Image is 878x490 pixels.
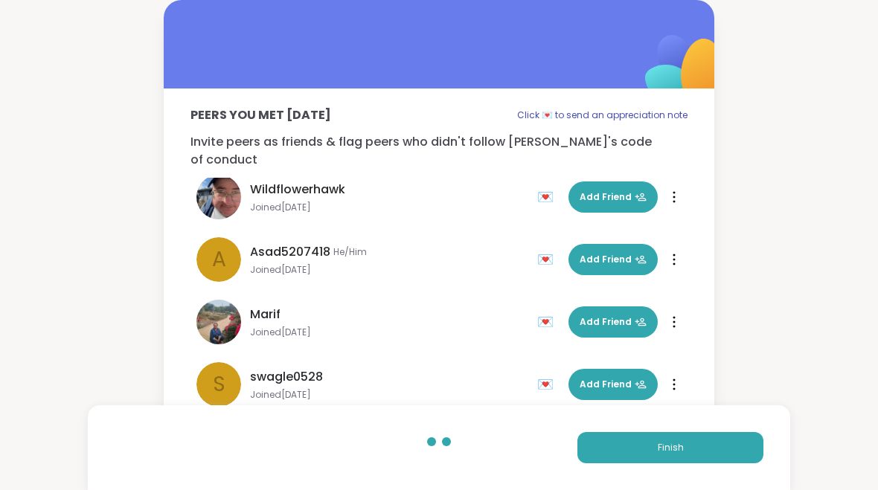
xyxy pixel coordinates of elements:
img: Wildflowerhawk [196,175,241,219]
div: 💌 [537,373,560,396]
span: Joined [DATE] [250,389,528,401]
span: Add Friend [580,253,647,266]
p: Click 💌 to send an appreciation note [517,106,688,124]
img: Marif [196,300,241,344]
p: Peers you met [DATE] [190,106,331,124]
span: s [213,369,225,400]
button: Add Friend [568,306,658,338]
div: 💌 [537,310,560,334]
div: 💌 [537,248,560,271]
span: Finish [658,441,684,454]
span: Add Friend [580,378,647,391]
span: Wildflowerhawk [250,181,345,199]
span: He/Him [333,246,367,258]
span: Joined [DATE] [250,202,528,213]
span: Asad5207418 [250,243,330,261]
p: Invite peers as friends & flag peers who didn't follow [PERSON_NAME]'s code of conduct [190,133,688,169]
span: Add Friend [580,315,647,329]
div: 💌 [537,185,560,209]
span: swagle0528 [250,368,323,386]
span: Joined [DATE] [250,264,528,276]
button: Add Friend [568,369,658,400]
span: Add Friend [580,190,647,204]
button: Add Friend [568,181,658,213]
span: Joined [DATE] [250,326,528,338]
button: Finish [577,432,763,463]
span: A [212,244,226,275]
span: Marif [250,306,281,323]
button: Add Friend [568,244,658,275]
